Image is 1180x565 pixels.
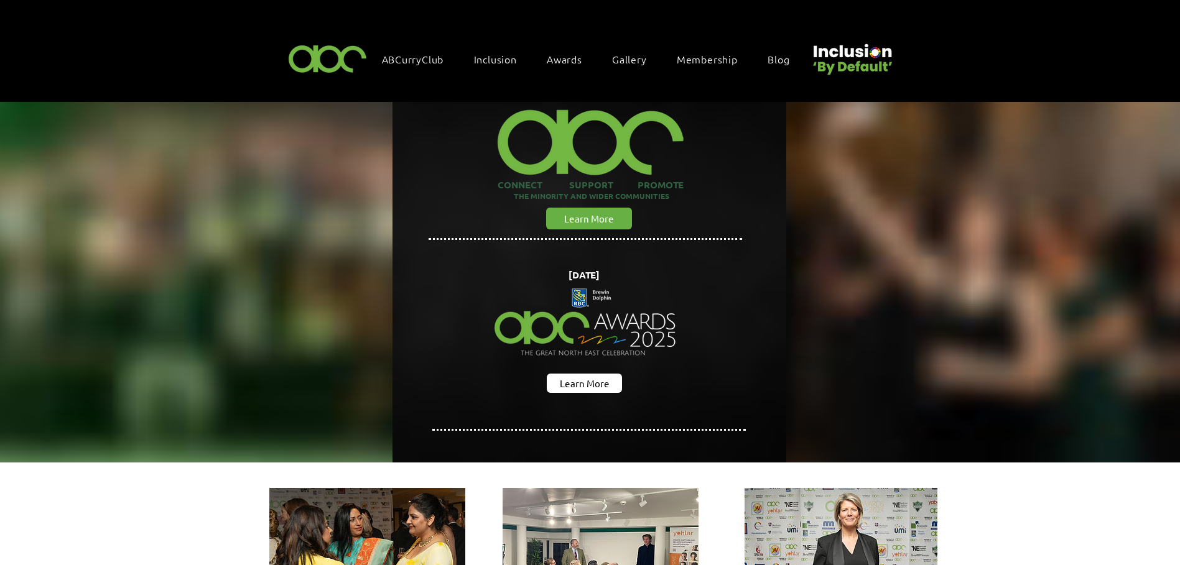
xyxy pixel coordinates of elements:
img: ABC-Logo-Blank-Background-01-01-2_edited.png [491,94,690,178]
div: Awards [541,46,601,72]
span: Blog [768,52,789,66]
img: abc background hero black.png [393,102,786,462]
span: Awards [547,52,582,66]
span: THE MINORITY AND WIDER COMMUNITIES [514,191,669,201]
span: Inclusion [474,52,517,66]
a: ABCurryClub [376,46,463,72]
img: ABC-Logo-Blank-Background-01-01-2.png [285,40,371,76]
span: Membership [677,52,738,66]
img: Northern Insights Double Pager Apr 2025.png [483,265,688,380]
nav: Site [376,46,809,72]
span: Learn More [564,212,614,225]
a: Blog [761,46,808,72]
span: Learn More [560,377,610,390]
span: [DATE] [569,269,600,281]
span: Gallery [612,52,647,66]
a: Learn More [546,208,632,229]
div: Inclusion [468,46,536,72]
span: CONNECT SUPPORT PROMOTE [498,178,684,191]
a: Learn More [547,374,622,393]
span: ABCurryClub [382,52,444,66]
img: Untitled design (22).png [809,34,894,76]
a: Membership [671,46,756,72]
a: Gallery [606,46,666,72]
